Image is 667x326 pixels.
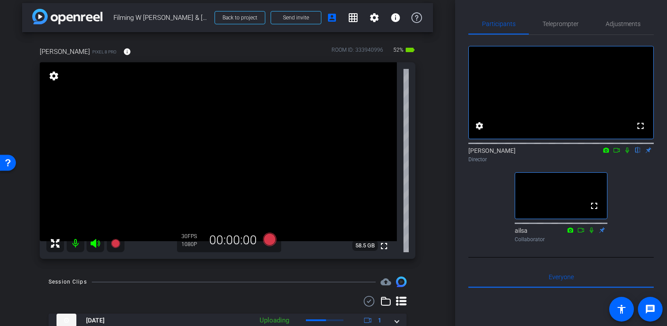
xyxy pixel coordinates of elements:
[515,235,607,243] div: Collaborator
[549,274,574,280] span: Everyone
[369,12,380,23] mat-icon: settings
[515,226,607,243] div: ailsa
[390,12,401,23] mat-icon: info
[468,146,654,163] div: [PERSON_NAME]
[283,14,309,21] span: Send invite
[327,12,337,23] mat-icon: account_box
[379,241,389,251] mat-icon: fullscreen
[396,277,407,287] img: Session clips
[482,21,516,27] span: Participants
[645,304,656,315] mat-icon: message
[474,121,485,131] mat-icon: settings
[392,43,405,57] span: 52%
[203,233,263,248] div: 00:00:00
[188,233,197,239] span: FPS
[271,11,321,24] button: Send invite
[468,155,654,163] div: Director
[378,316,381,325] span: 1
[123,48,131,56] mat-icon: info
[222,15,257,21] span: Back to project
[606,21,641,27] span: Adjustments
[589,201,599,211] mat-icon: fullscreen
[113,9,209,27] span: Filming W [PERSON_NAME] & [PERSON_NAME]
[616,304,627,315] mat-icon: accessibility
[381,277,391,287] mat-icon: cloud_upload
[405,45,415,55] mat-icon: battery_std
[348,12,358,23] mat-icon: grid_on
[633,146,643,154] mat-icon: flip
[332,46,383,59] div: ROOM ID: 333940996
[543,21,579,27] span: Teleprompter
[255,315,294,326] div: Uploading
[86,316,105,325] span: [DATE]
[635,121,646,131] mat-icon: fullscreen
[32,9,102,24] img: app-logo
[181,241,203,248] div: 1080P
[381,277,391,287] span: Destinations for your clips
[40,47,90,57] span: [PERSON_NAME]
[48,71,60,81] mat-icon: settings
[49,277,87,286] div: Session Clips
[215,11,265,24] button: Back to project
[181,233,203,240] div: 30
[352,240,378,251] span: 58.5 GB
[92,49,117,55] span: Pixel 8 Pro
